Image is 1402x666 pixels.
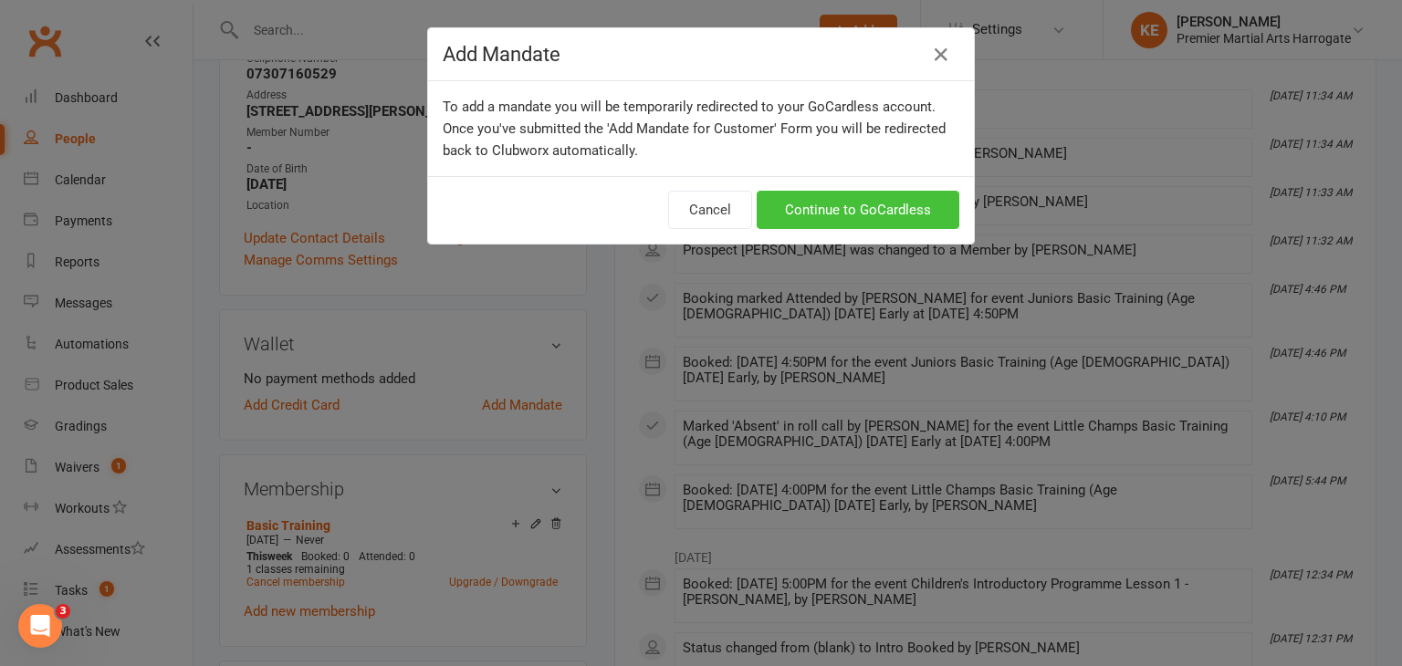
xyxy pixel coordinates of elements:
iframe: Intercom live chat [18,604,62,648]
a: Continue to GoCardless [757,191,959,229]
button: Close [926,40,956,69]
h4: Add Mandate [443,43,959,66]
button: Cancel [668,191,752,229]
div: To add a mandate you will be temporarily redirected to your GoCardless account. Once you've submi... [428,81,974,176]
span: 3 [56,604,70,619]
